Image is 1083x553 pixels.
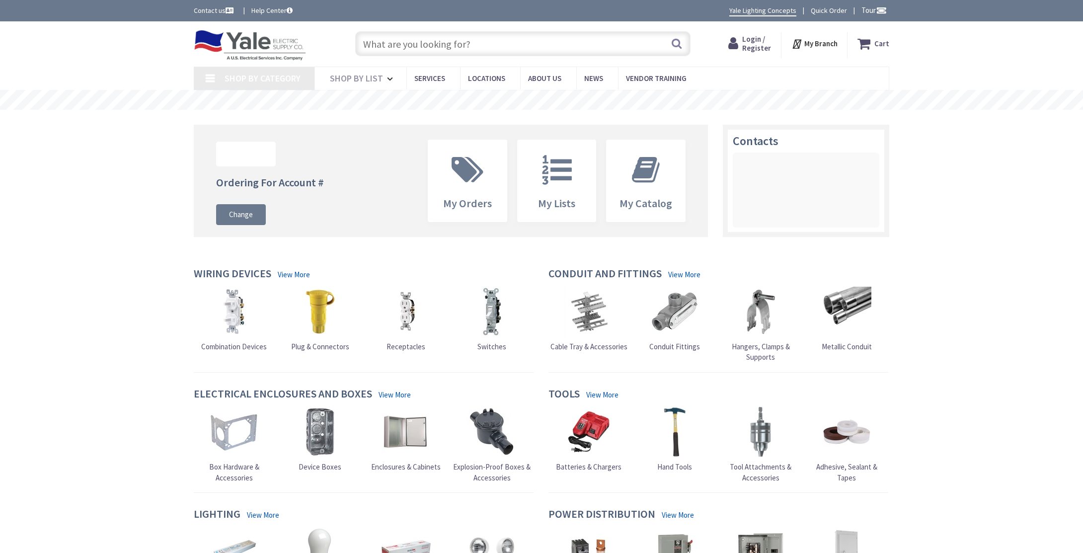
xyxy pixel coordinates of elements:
[387,342,425,351] span: Receptacles
[355,31,691,56] input: What are you looking for?
[194,5,235,15] a: Contact us
[822,287,872,352] a: Metallic Conduit Metallic Conduit
[467,287,517,336] img: Switches
[467,407,517,457] img: Explosion-Proof Boxes & Accessories
[548,508,655,522] h4: Power Distribution
[584,74,603,83] span: News
[225,73,301,84] span: Shop By Category
[804,39,838,48] strong: My Branch
[822,287,871,336] img: Metallic Conduit
[379,390,411,400] a: View More
[330,73,383,84] span: Shop By List
[586,390,619,400] a: View More
[626,74,687,83] span: Vendor Training
[201,287,267,352] a: Combination Devices Combination Devices
[742,34,771,53] span: Login / Register
[194,30,306,61] img: Yale Electric Supply Co.
[857,35,889,53] a: Cart
[548,388,580,402] h4: Tools
[657,462,692,472] span: Hand Tools
[550,342,627,351] span: Cable Tray & Accessories
[216,176,324,188] h4: Ordering For Account #
[381,287,431,352] a: Receptacles Receptacles
[811,5,847,15] a: Quick Order
[247,510,279,520] a: View More
[477,342,506,351] span: Switches
[278,269,310,280] a: View More
[209,287,259,336] img: Combination Devices
[732,342,790,362] span: Hangers, Clamps & Supports
[564,287,614,336] img: Cable Tray & Accessories
[201,342,267,351] span: Combination Devices
[291,287,349,352] a: Plug & Connectors Plug & Connectors
[295,287,345,336] img: Plug & Connectors
[443,196,492,210] span: My Orders
[556,407,621,472] a: Batteries & Chargers Batteries & Chargers
[556,462,621,472] span: Batteries & Chargers
[729,5,796,16] a: Yale Lighting Concepts
[452,407,533,483] a: Explosion-Proof Boxes & Accessories Explosion-Proof Boxes & Accessories
[295,407,345,472] a: Device Boxes Device Boxes
[194,508,240,522] h4: Lighting
[736,407,785,457] img: Tool Attachments & Accessories
[295,407,345,457] img: Device Boxes
[650,407,699,457] img: Hand Tools
[538,196,575,210] span: My Lists
[720,407,801,483] a: Tool Attachments & Accessories Tool Attachments & Accessories
[662,510,694,520] a: View More
[428,140,507,222] a: My Orders
[209,462,259,482] span: Box Hardware & Accessories
[251,5,293,15] a: Help Center
[650,407,699,472] a: Hand Tools Hand Tools
[874,35,889,53] strong: Cart
[619,196,672,210] span: My Catalog
[291,342,349,351] span: Plug & Connectors
[730,462,791,482] span: Tool Attachments & Accessories
[216,204,266,225] a: Change
[668,269,700,280] a: View More
[861,5,887,15] span: Tour
[607,140,685,222] a: My Catalog
[371,462,441,472] span: Enclosures & Cabinets
[194,388,372,402] h4: Electrical Enclosures and Boxes
[720,287,801,363] a: Hangers, Clamps & Supports Hangers, Clamps & Supports
[518,140,596,222] a: My Lists
[194,267,271,282] h4: Wiring Devices
[816,462,877,482] span: Adhesive, Sealant & Tapes
[209,407,259,457] img: Box Hardware & Accessories
[650,287,699,336] img: Conduit Fittings
[736,287,785,336] img: Hangers, Clamps & Supports
[528,74,561,83] span: About Us
[822,407,871,457] img: Adhesive, Sealant & Tapes
[649,342,700,351] span: Conduit Fittings
[371,407,441,472] a: Enclosures & Cabinets Enclosures & Cabinets
[822,342,872,351] span: Metallic Conduit
[806,407,887,483] a: Adhesive, Sealant & Tapes Adhesive, Sealant & Tapes
[414,74,445,83] span: Services
[728,35,771,53] a: Login / Register
[550,287,627,352] a: Cable Tray & Accessories Cable Tray & Accessories
[381,287,431,336] img: Receptacles
[548,267,662,282] h4: Conduit and Fittings
[468,74,505,83] span: Locations
[467,287,517,352] a: Switches Switches
[299,462,341,472] span: Device Boxes
[453,462,531,482] span: Explosion-Proof Boxes & Accessories
[381,407,431,457] img: Enclosures & Cabinets
[649,287,700,352] a: Conduit Fittings Conduit Fittings
[733,135,879,148] h3: Contacts
[193,407,275,483] a: Box Hardware & Accessories Box Hardware & Accessories
[564,407,614,457] img: Batteries & Chargers
[791,35,838,53] div: My Branch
